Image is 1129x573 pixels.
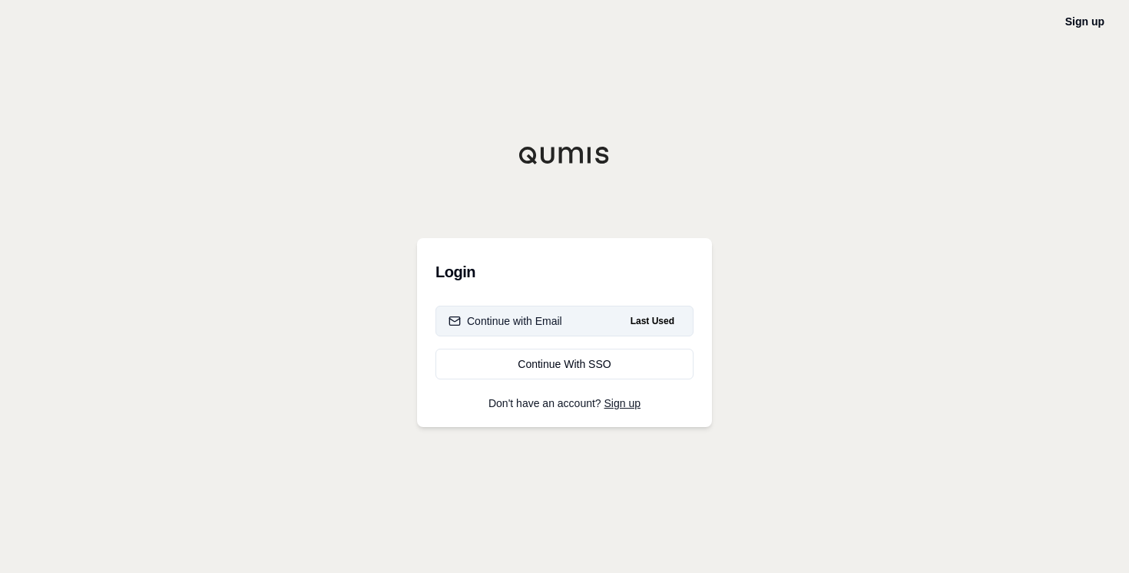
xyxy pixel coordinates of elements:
div: Continue With SSO [449,356,680,372]
p: Don't have an account? [435,398,694,409]
a: Sign up [604,397,641,409]
a: Sign up [1065,15,1104,28]
button: Continue with EmailLast Used [435,306,694,336]
a: Continue With SSO [435,349,694,379]
h3: Login [435,257,694,287]
div: Continue with Email [449,313,562,329]
span: Last Used [624,312,680,330]
img: Qumis [518,146,611,164]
